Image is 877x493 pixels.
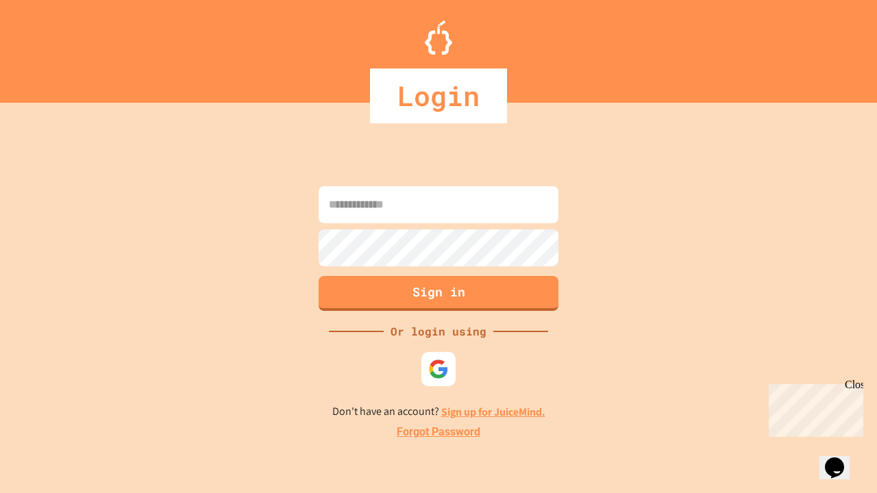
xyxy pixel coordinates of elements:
div: Chat with us now!Close [5,5,95,87]
button: Sign in [319,276,558,311]
img: Logo.svg [425,21,452,55]
a: Sign up for JuiceMind. [441,405,545,419]
p: Don't have an account? [332,403,545,420]
iframe: chat widget [819,438,863,479]
iframe: chat widget [763,379,863,437]
a: Forgot Password [397,424,480,440]
div: Or login using [384,323,493,340]
img: google-icon.svg [428,359,449,379]
div: Login [370,68,507,123]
